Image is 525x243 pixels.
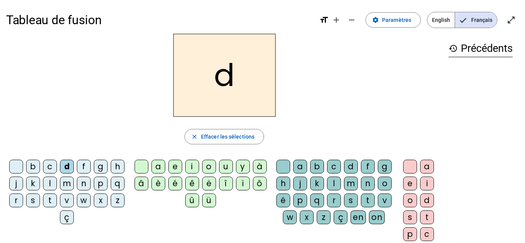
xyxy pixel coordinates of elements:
div: n [361,177,375,190]
div: b [310,160,324,174]
div: ü [202,193,216,207]
div: h [111,160,125,174]
div: v [60,193,74,207]
div: î [219,177,233,190]
div: r [327,193,341,207]
div: ç [60,210,74,224]
div: s [344,193,358,207]
div: z [317,210,331,224]
div: p [403,227,417,241]
div: m [60,177,74,190]
span: English [427,12,455,28]
div: f [77,160,91,174]
div: h [276,177,290,190]
div: j [293,177,307,190]
div: c [327,160,341,174]
div: g [378,160,392,174]
div: j [9,177,23,190]
span: Paramètres [382,15,411,25]
div: p [94,177,108,190]
div: w [283,210,297,224]
div: è [151,177,165,190]
div: a [151,160,165,174]
div: o [403,193,417,207]
div: u [219,160,233,174]
div: ë [202,177,216,190]
div: â [135,177,148,190]
div: s [403,210,417,224]
div: w [77,193,91,207]
div: e [168,160,182,174]
div: e [403,177,417,190]
div: û [185,193,199,207]
div: ê [185,177,199,190]
div: r [9,193,23,207]
div: q [310,193,324,207]
div: p [293,193,307,207]
div: c [420,227,434,241]
div: v [378,193,392,207]
div: ï [236,177,250,190]
div: c [43,160,57,174]
div: t [420,210,434,224]
div: y [236,160,250,174]
div: a [420,160,434,174]
span: Effacer les sélections [201,132,254,141]
mat-icon: history [449,44,458,53]
div: a [293,160,307,174]
div: en [351,210,366,224]
div: k [310,177,324,190]
div: on [369,210,385,224]
div: t [43,193,57,207]
div: d [60,160,74,174]
div: d [420,193,434,207]
mat-icon: close [191,133,198,140]
div: l [43,177,57,190]
mat-button-toggle-group: Language selection [427,12,497,28]
button: Augmenter la taille de la police [329,12,344,28]
div: o [378,177,392,190]
div: b [26,160,40,174]
div: i [185,160,199,174]
div: s [26,193,40,207]
div: x [300,210,314,224]
div: i [420,177,434,190]
h3: Précédents [449,40,513,57]
button: Entrer en plein écran [503,12,519,28]
div: o [202,160,216,174]
mat-icon: open_in_full [507,15,516,25]
h2: d [173,34,276,117]
div: ç [334,210,347,224]
div: é [168,177,182,190]
h1: Tableau de fusion [6,8,313,32]
div: é [276,193,290,207]
div: d [344,160,358,174]
div: à [253,160,267,174]
div: z [111,193,125,207]
div: n [77,177,91,190]
div: m [344,177,358,190]
div: x [94,193,108,207]
mat-icon: add [332,15,341,25]
div: g [94,160,108,174]
mat-icon: settings [372,17,379,23]
mat-icon: remove [347,15,356,25]
button: Paramètres [366,12,421,28]
div: f [361,160,375,174]
div: l [327,177,341,190]
div: ô [253,177,267,190]
button: Diminuer la taille de la police [344,12,359,28]
div: k [26,177,40,190]
span: Français [455,12,497,28]
mat-icon: format_size [319,15,329,25]
div: q [111,177,125,190]
div: t [361,193,375,207]
button: Effacer les sélections [184,129,264,144]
